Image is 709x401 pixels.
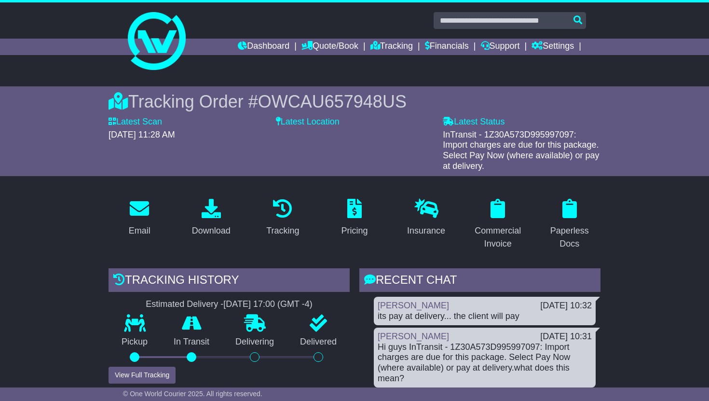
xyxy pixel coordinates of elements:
div: Insurance [407,224,445,237]
a: Support [481,39,520,55]
div: Download [192,224,231,237]
div: Paperless Docs [545,224,594,250]
a: Tracking [260,195,305,241]
a: Pricing [335,195,374,241]
span: OWCAU657948US [258,92,407,111]
button: View Full Tracking [109,367,176,384]
a: Settings [532,39,574,55]
a: Tracking [370,39,413,55]
span: © One World Courier 2025. All rights reserved. [123,390,262,398]
label: Latest Location [276,117,340,127]
div: Tracking Order # [109,91,600,112]
p: Delivered [287,337,350,347]
div: [DATE] 10:32 [540,301,592,311]
a: Email [123,195,157,241]
div: Hi guys InTransit - 1Z30A573D995997097: Import charges are due for this package. Select Pay Now (... [378,342,592,384]
a: Quote/Book [301,39,358,55]
p: Pickup [109,337,161,347]
div: [DATE] 10:31 [540,332,592,342]
a: Commercial Invoice [467,195,529,254]
span: InTransit - 1Z30A573D995997097: Import charges are due for this package. Select Pay Now (where av... [443,130,599,171]
a: Financials [425,39,469,55]
a: Download [186,195,237,241]
div: Pricing [341,224,368,237]
div: [DATE] 17:00 (GMT -4) [223,299,312,310]
span: [DATE] 11:28 AM [109,130,175,139]
a: Insurance [401,195,451,241]
a: [PERSON_NAME] [378,301,449,310]
p: Delivering [222,337,287,347]
p: In Transit [161,337,222,347]
div: RECENT CHAT [359,268,600,294]
label: Latest Status [443,117,504,127]
div: its pay at delivery... the client will pay [378,311,592,322]
a: Dashboard [238,39,289,55]
div: Estimated Delivery - [109,299,350,310]
a: Paperless Docs [538,195,600,254]
div: Tracking history [109,268,350,294]
div: Tracking [266,224,299,237]
label: Latest Scan [109,117,162,127]
div: Email [129,224,150,237]
a: [PERSON_NAME] [378,332,449,341]
div: Commercial Invoice [473,224,523,250]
